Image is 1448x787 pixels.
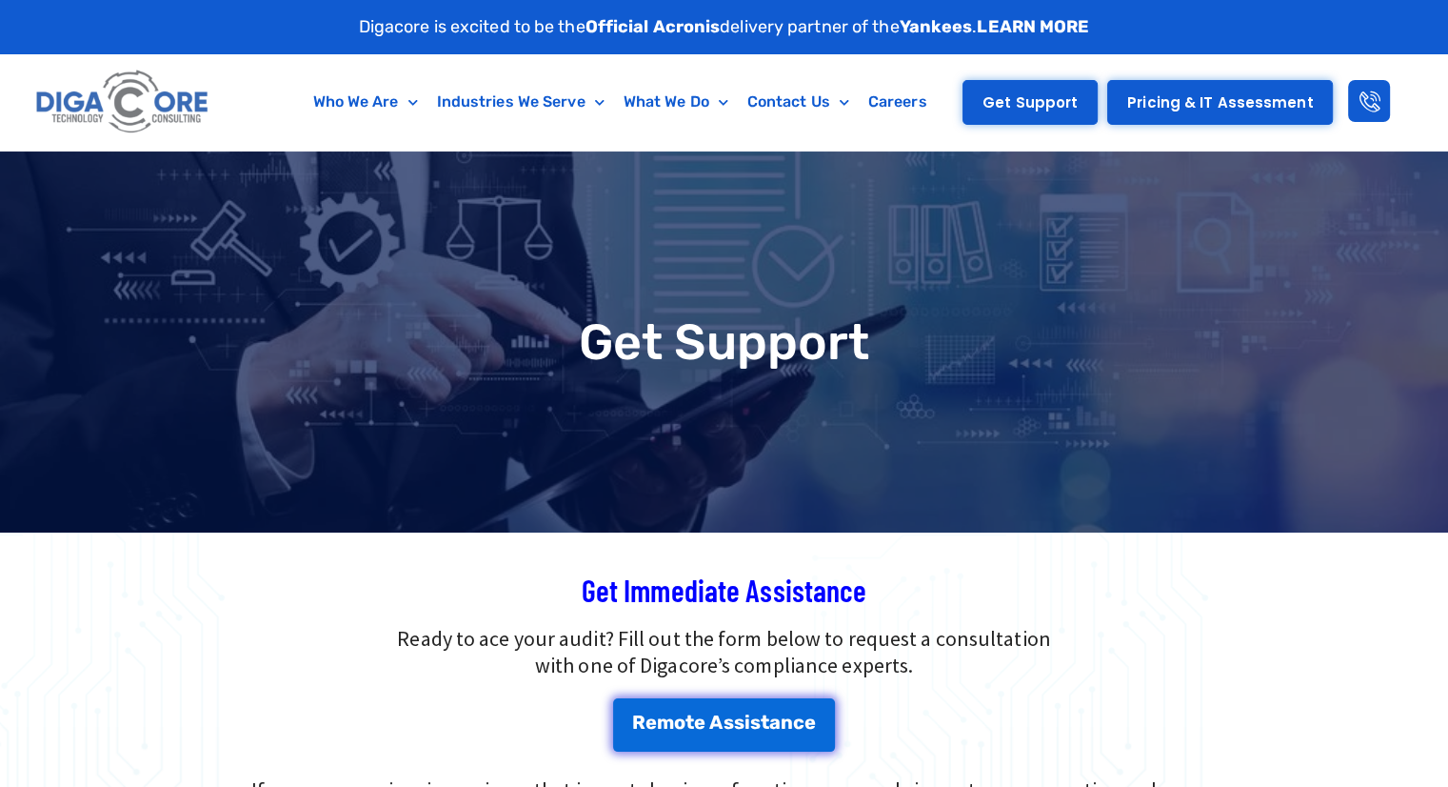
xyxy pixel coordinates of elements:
[657,713,674,732] span: m
[793,713,804,732] span: c
[859,80,937,124] a: Careers
[750,713,761,732] span: s
[632,713,645,732] span: R
[614,80,738,124] a: What We Do
[694,713,705,732] span: e
[769,713,781,732] span: a
[734,713,744,732] span: s
[427,80,614,124] a: Industries We Serve
[761,713,769,732] span: t
[585,16,721,37] strong: Official Acronis
[1107,80,1333,125] a: Pricing & IT Assessment
[709,713,723,732] span: A
[645,713,657,732] span: e
[982,95,1078,110] span: Get Support
[900,16,973,37] strong: Yankees
[304,80,427,124] a: Who We Are
[962,80,1098,125] a: Get Support
[115,625,1334,680] p: Ready to ace your audit? Fill out the form below to request a consultation with one of Digacore’s...
[613,698,836,752] a: Remote Assistance
[582,572,866,608] span: Get Immediate Assistance
[738,80,859,124] a: Contact Us
[685,713,694,732] span: t
[1127,95,1313,110] span: Pricing & IT Assessment
[723,713,733,732] span: s
[10,317,1438,367] h1: Get Support
[31,64,214,141] img: Digacore logo 1
[290,80,949,124] nav: Menu
[977,16,1089,37] a: LEARN MORE
[804,713,816,732] span: e
[674,713,685,732] span: o
[744,713,750,732] span: i
[359,14,1090,40] p: Digacore is excited to be the delivery partner of the .
[781,713,793,732] span: n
